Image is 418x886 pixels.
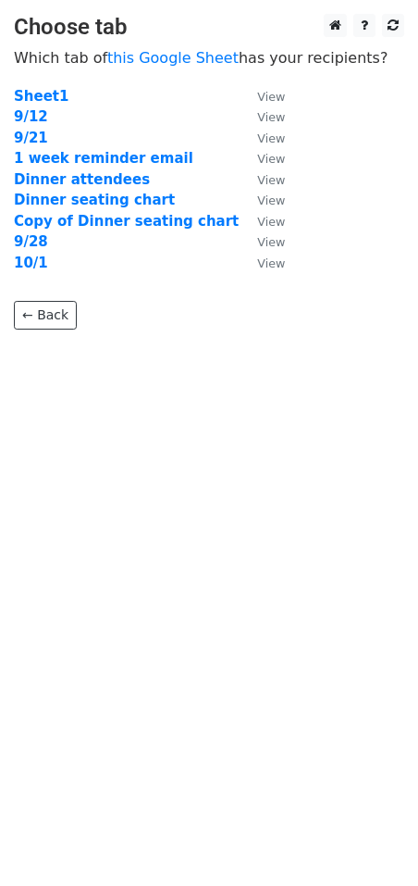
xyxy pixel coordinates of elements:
a: View [239,213,285,230]
small: View [257,152,285,166]
small: View [257,235,285,249]
h3: Choose tab [14,14,404,41]
a: View [239,233,285,250]
small: View [257,193,285,207]
a: Dinner attendees [14,171,150,188]
a: 9/12 [14,108,48,125]
a: View [239,88,285,105]
a: Copy of Dinner seating chart [14,213,239,230]
p: Which tab of has your recipients? [14,48,404,68]
small: View [257,110,285,124]
a: View [239,171,285,188]
a: Dinner seating chart [14,192,175,208]
small: View [257,173,285,187]
small: View [257,90,285,104]
small: View [257,131,285,145]
a: View [239,150,285,167]
a: this Google Sheet [107,49,239,67]
a: 9/21 [14,130,48,146]
a: 9/28 [14,233,48,250]
a: View [239,192,285,208]
a: Sheet1 [14,88,68,105]
a: View [239,255,285,271]
a: ← Back [14,301,77,330]
a: 10/1 [14,255,48,271]
small: View [257,256,285,270]
a: 1 week reminder email [14,150,193,167]
a: View [239,130,285,146]
a: View [239,108,285,125]
small: View [257,215,285,229]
